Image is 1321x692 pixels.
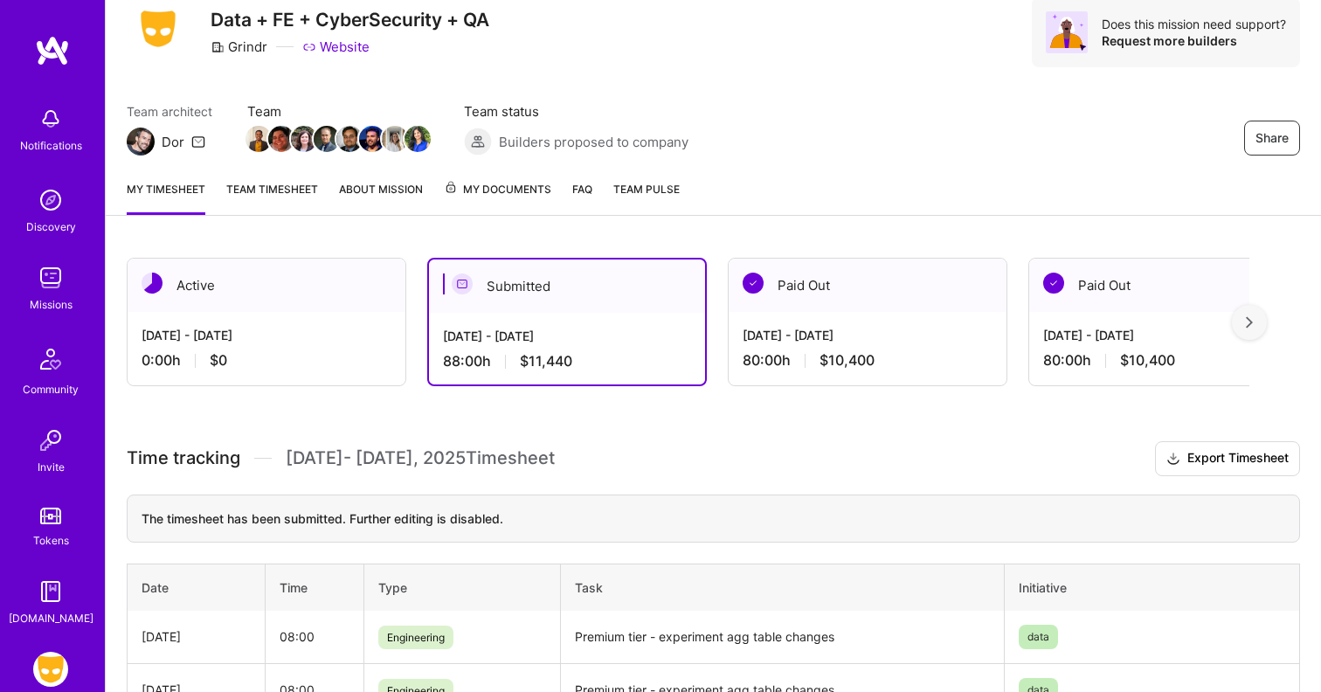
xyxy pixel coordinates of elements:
div: Notifications [20,136,82,155]
span: Share [1255,129,1289,147]
div: 0:00 h [142,351,391,370]
a: Website [302,38,370,56]
div: 80:00 h [743,351,992,370]
img: Team Member Avatar [246,126,272,152]
a: Team Pulse [613,180,680,215]
div: Community [23,380,79,398]
div: [DATE] - [DATE] [142,326,391,344]
span: data [1019,625,1058,649]
div: Tokens [33,531,69,550]
a: Team Member Avatar [293,124,315,154]
div: Invite [38,458,65,476]
img: Active [142,273,163,294]
div: 88:00 h [443,352,691,370]
img: Builders proposed to company [464,128,492,156]
img: Company Logo [127,5,190,52]
img: right [1246,316,1253,329]
img: Team Architect [127,128,155,156]
div: Dor [162,133,184,151]
div: [DATE] - [DATE] [443,327,691,345]
span: $10,400 [1120,351,1175,370]
img: Team Member Avatar [359,126,385,152]
div: [DATE] [142,627,251,646]
img: Submitted [452,273,473,294]
span: $0 [210,351,227,370]
span: Time tracking [127,447,240,469]
img: logo [35,35,70,66]
span: Team architect [127,102,212,121]
span: $10,400 [820,351,875,370]
a: Team Member Avatar [384,124,406,154]
a: My timesheet [127,180,205,215]
a: About Mission [339,180,423,215]
div: Discovery [26,218,76,236]
div: [DOMAIN_NAME] [9,609,93,627]
button: Share [1244,121,1300,156]
img: Team Member Avatar [291,126,317,152]
th: Time [265,564,363,611]
td: Premium tier - experiment agg table changes [561,611,1004,664]
i: icon Download [1166,450,1180,468]
a: Team Member Avatar [315,124,338,154]
img: Invite [33,423,68,458]
img: Team Member Avatar [405,126,431,152]
a: Team Member Avatar [338,124,361,154]
img: Paid Out [1043,273,1064,294]
span: $11,440 [520,352,572,370]
div: [DATE] - [DATE] [743,326,992,344]
span: Team status [464,102,688,121]
a: Team Member Avatar [361,124,384,154]
img: bell [33,101,68,136]
div: Grindr [211,38,267,56]
div: Missions [30,295,73,314]
img: Team Member Avatar [314,126,340,152]
button: Export Timesheet [1155,441,1300,476]
div: Paid Out [1029,259,1307,312]
th: Date [128,564,266,611]
img: Paid Out [743,273,764,294]
div: Does this mission need support? [1102,16,1286,32]
img: Team Member Avatar [336,126,363,152]
div: [DATE] - [DATE] [1043,326,1293,344]
span: My Documents [444,180,551,199]
a: FAQ [572,180,592,215]
img: discovery [33,183,68,218]
span: Engineering [378,626,453,649]
a: Team timesheet [226,180,318,215]
th: Task [561,564,1004,611]
div: The timesheet has been submitted. Further editing is disabled. [127,495,1300,543]
i: icon Mail [191,135,205,149]
td: 08:00 [265,611,363,664]
span: Team Pulse [613,183,680,196]
div: Request more builders [1102,32,1286,49]
i: icon CompanyGray [211,40,225,54]
span: Builders proposed to company [499,133,688,151]
img: teamwork [33,260,68,295]
a: Team Member Avatar [270,124,293,154]
div: Paid Out [729,259,1006,312]
a: Grindr: Data + FE + CyberSecurity + QA [29,652,73,687]
th: Type [363,564,561,611]
img: tokens [40,508,61,524]
img: Team Member Avatar [268,126,294,152]
h3: Data + FE + CyberSecurity + QA [211,9,489,31]
div: 80:00 h [1043,351,1293,370]
a: Team Member Avatar [247,124,270,154]
a: My Documents [444,180,551,215]
span: [DATE] - [DATE] , 2025 Timesheet [286,447,555,469]
img: Grindr: Data + FE + CyberSecurity + QA [33,652,68,687]
img: Avatar [1046,11,1088,53]
img: Community [30,338,72,380]
img: guide book [33,574,68,609]
div: Submitted [429,259,705,313]
div: Active [128,259,405,312]
span: Team [247,102,429,121]
img: Team Member Avatar [382,126,408,152]
a: Team Member Avatar [406,124,429,154]
th: Initiative [1004,564,1299,611]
